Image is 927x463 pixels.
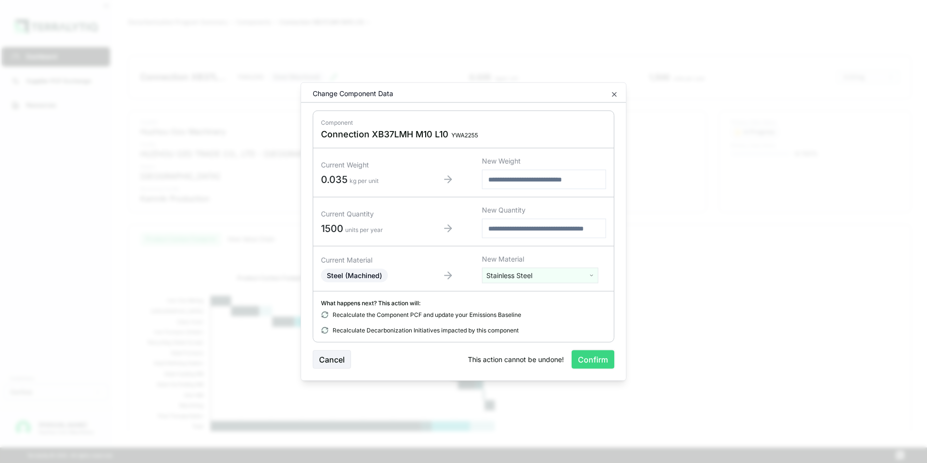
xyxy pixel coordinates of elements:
div: New Quantity [482,205,606,215]
div: New Weight [482,156,606,166]
span: YWA2255 [451,132,478,139]
button: Stainless Steel [482,268,598,283]
div: Component [321,119,606,127]
div: Recalculate Decarbonization Initiatives impacted by this component [321,327,606,334]
div: New Material [482,254,606,264]
div: Current Weight [321,160,414,169]
span: units per year [345,226,383,233]
button: Confirm [572,350,614,369]
span: 1500 [321,222,343,234]
div: Recalculate the Component PCF and update your Emissions Baseline [321,311,606,319]
div: Current Quantity [321,209,414,218]
div: Current Material [321,255,414,265]
div: Change Component Data [305,89,393,99]
span: This action cannot be undone! [468,355,564,364]
button: Cancel [313,350,351,369]
span: Steel (Machined) [327,271,382,280]
span: kg per unit [350,177,379,184]
div: What happens next? This action will: [321,299,606,307]
span: Connection XB37LMH M10 L10 [321,129,448,140]
span: 0.035 [321,173,348,185]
